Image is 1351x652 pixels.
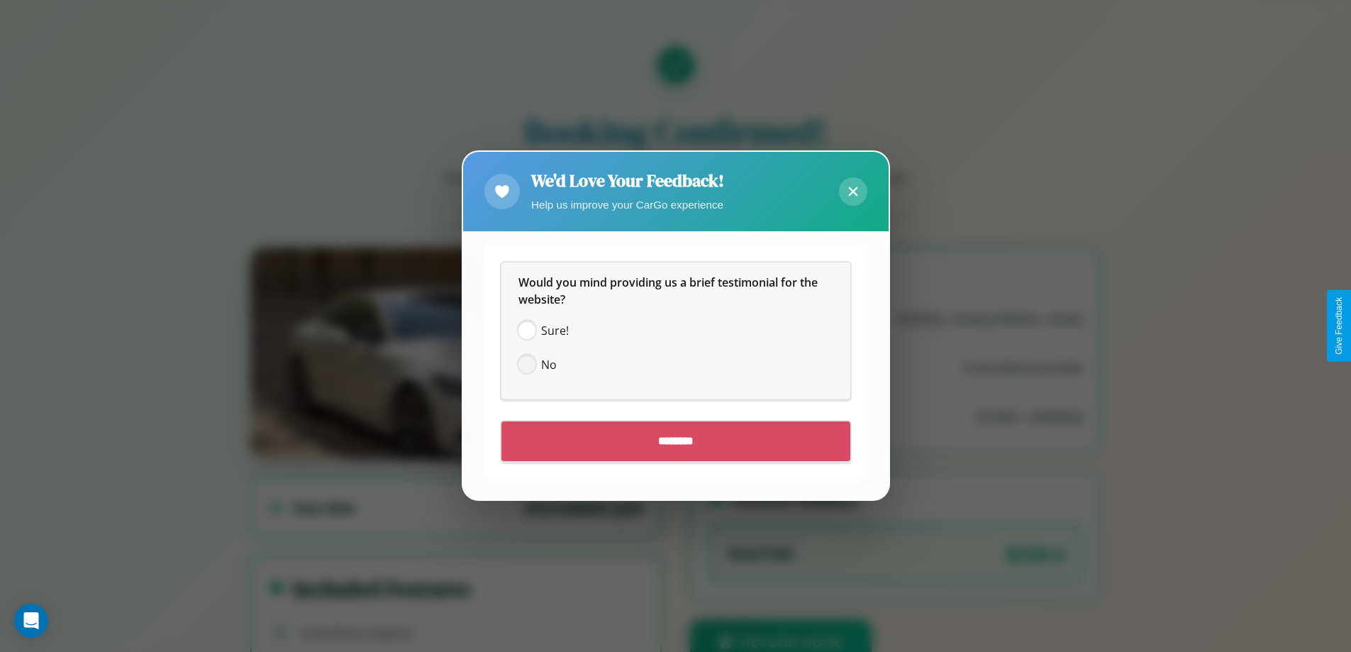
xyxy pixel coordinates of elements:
[1334,297,1344,355] div: Give Feedback
[541,323,569,340] span: Sure!
[541,357,557,374] span: No
[14,604,48,638] div: Open Intercom Messenger
[531,195,724,214] p: Help us improve your CarGo experience
[531,169,724,192] h2: We'd Love Your Feedback!
[518,275,821,308] span: Would you mind providing us a brief testimonial for the website?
